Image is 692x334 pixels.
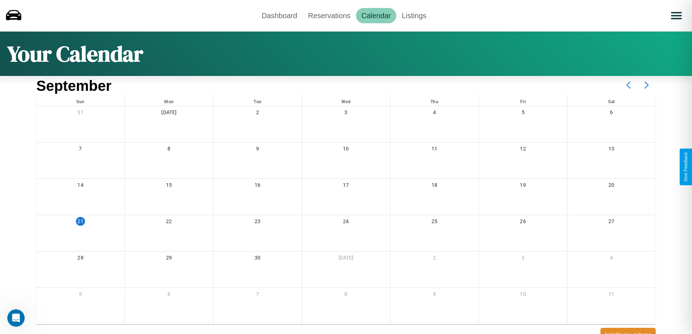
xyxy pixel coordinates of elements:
div: 31 [36,106,125,121]
h2: September [36,78,112,94]
div: Mon [125,96,213,106]
div: 30 [214,251,302,266]
div: 21 [76,217,85,226]
div: 11 [567,288,656,303]
div: Fri [479,96,567,106]
button: Open menu [666,5,687,26]
h1: Your Calendar [7,39,143,69]
div: 23 [214,215,302,230]
div: 12 [479,142,567,157]
div: 29 [125,251,213,266]
div: 25 [390,215,479,230]
div: 11 [390,142,479,157]
div: 28 [36,251,125,266]
div: Tue [214,96,302,106]
div: 22 [125,215,213,230]
a: Calendar [356,8,396,23]
div: 2 [214,106,302,121]
div: 20 [567,179,656,194]
a: Listings [396,8,432,23]
div: 17 [302,179,390,194]
div: Sat [567,96,656,106]
div: [DATE] [125,106,213,121]
div: 8 [302,288,390,303]
a: Dashboard [256,8,303,23]
div: 2 [390,251,479,266]
div: 15 [125,179,213,194]
div: 8 [125,142,213,157]
div: 9 [390,288,479,303]
div: [DATE] [302,251,390,266]
div: 5 [479,106,567,121]
div: 10 [302,142,390,157]
div: Wed [302,96,390,106]
div: 19 [479,179,567,194]
div: 7 [36,142,125,157]
div: 24 [302,215,390,230]
div: 9 [214,142,302,157]
div: 18 [390,179,479,194]
div: Thu [390,96,479,106]
div: 4 [567,251,656,266]
div: 10 [479,288,567,303]
div: Sun [36,96,125,106]
iframe: Intercom live chat [7,309,25,327]
a: Reservations [303,8,356,23]
div: 4 [390,106,479,121]
div: Give Feedback [683,152,688,182]
div: 26 [479,215,567,230]
div: 5 [36,288,125,303]
div: 3 [302,106,390,121]
div: 7 [214,288,302,303]
div: 16 [214,179,302,194]
div: 14 [36,179,125,194]
div: 6 [567,106,656,121]
div: 6 [125,288,213,303]
div: 27 [567,215,656,230]
div: 3 [479,251,567,266]
div: 13 [567,142,656,157]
